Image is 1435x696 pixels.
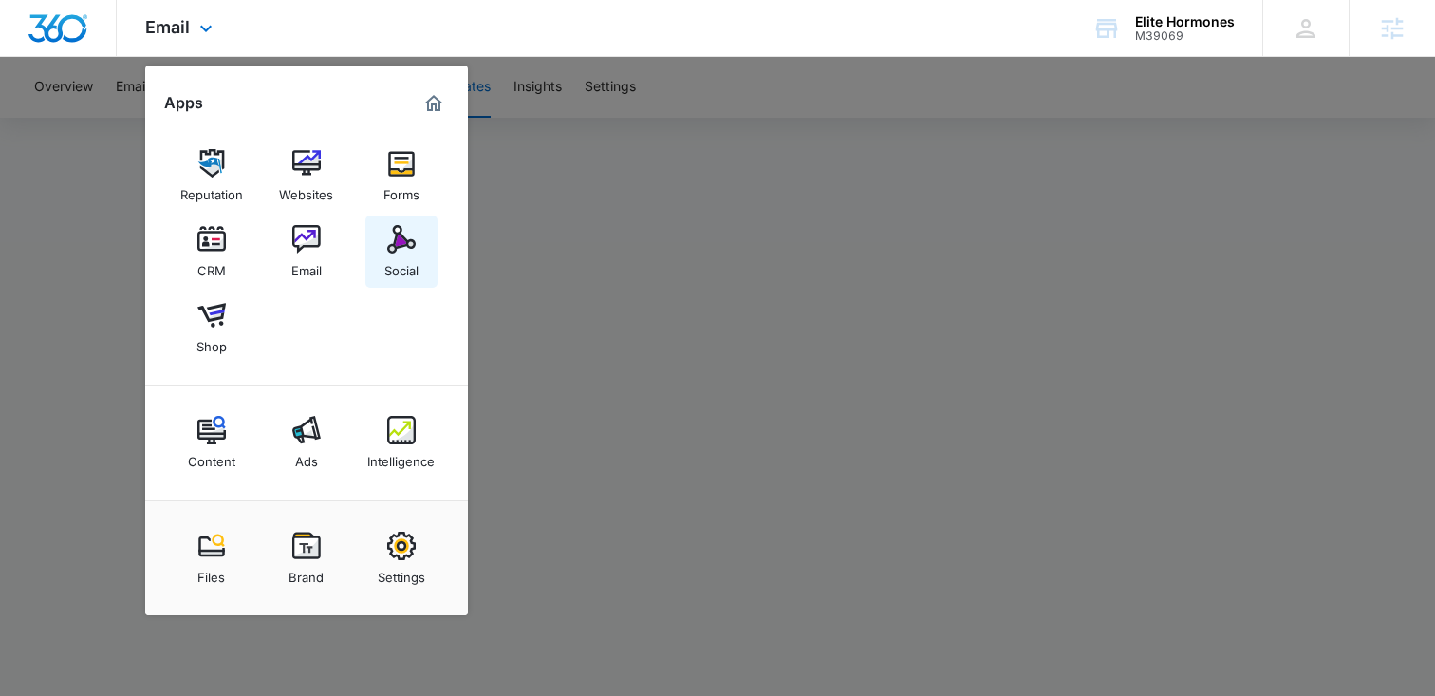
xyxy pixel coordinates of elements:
a: CRM [176,216,248,288]
a: Files [176,522,248,594]
div: Intelligence [367,444,435,469]
a: Email [270,216,343,288]
span: Email [145,17,190,37]
div: Ads [295,444,318,469]
a: Brand [270,522,343,594]
a: Intelligence [365,406,438,479]
div: Websites [279,178,333,202]
div: Shop [196,329,227,354]
div: Email [291,254,322,278]
div: Files [197,560,225,585]
div: CRM [197,254,226,278]
div: Reputation [180,178,243,202]
div: account id [1135,29,1235,43]
div: Content [188,444,235,469]
a: Forms [365,140,438,212]
a: Websites [270,140,343,212]
a: Content [176,406,248,479]
div: Social [384,254,419,278]
a: Shop [176,292,248,364]
a: Marketing 360® Dashboard [419,88,449,119]
div: Forms [383,178,419,202]
h2: Apps [164,94,203,112]
a: Settings [365,522,438,594]
a: Reputation [176,140,248,212]
a: Ads [270,406,343,479]
div: account name [1135,14,1235,29]
div: Settings [378,560,425,585]
div: Brand [289,560,324,585]
a: Social [365,216,438,288]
